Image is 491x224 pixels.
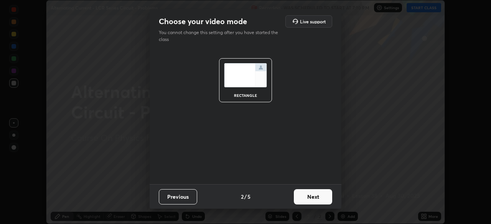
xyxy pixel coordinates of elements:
[159,16,247,26] h2: Choose your video mode
[224,63,267,87] img: normalScreenIcon.ae25ed63.svg
[159,29,283,43] p: You cannot change this setting after you have started the class
[241,193,244,201] h4: 2
[159,189,197,204] button: Previous
[230,93,261,97] div: rectangle
[247,193,250,201] h4: 5
[244,193,247,201] h4: /
[300,19,326,24] h5: Live support
[294,189,332,204] button: Next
